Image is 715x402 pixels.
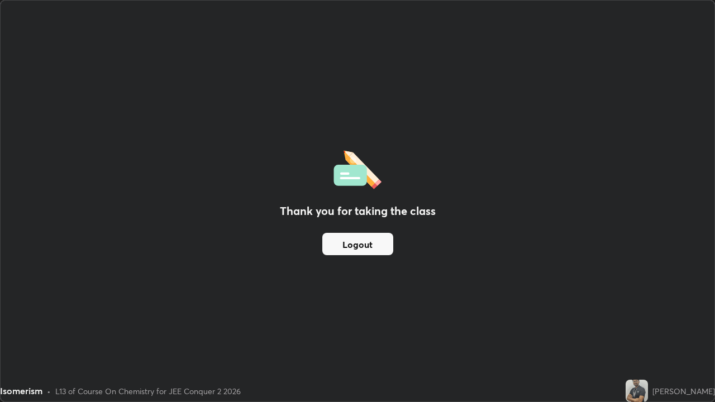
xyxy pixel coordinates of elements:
[626,380,648,402] img: ccf0eef2b82d49a09d5ef3771fe7629f.jpg
[333,147,382,189] img: offlineFeedback.1438e8b3.svg
[322,233,393,255] button: Logout
[55,385,241,397] div: L13 of Course On Chemistry for JEE Conquer 2 2026
[280,203,436,219] h2: Thank you for taking the class
[652,385,715,397] div: [PERSON_NAME]
[47,385,51,397] div: •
